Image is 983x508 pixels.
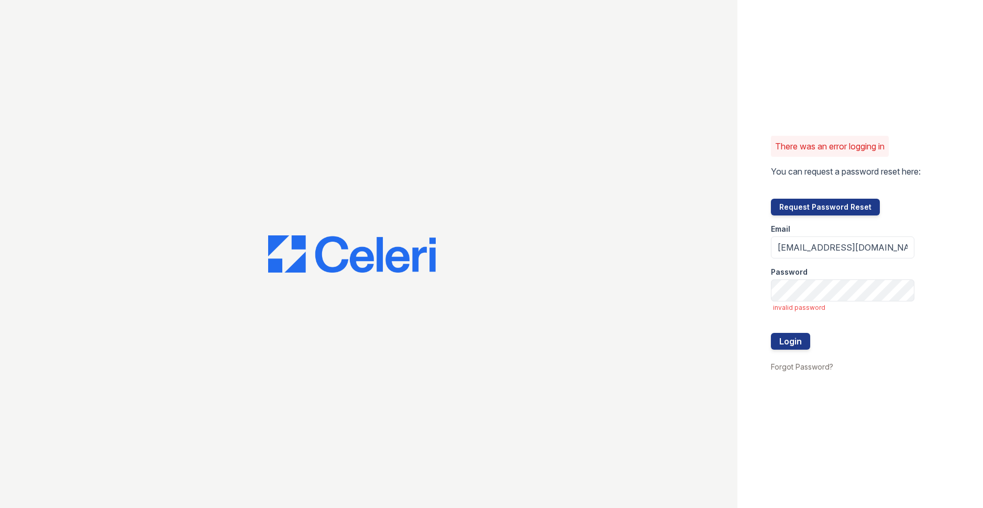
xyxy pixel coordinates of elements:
[268,235,436,273] img: CE_Logo_Blue-a8612792a0a2168367f1c8372b55b34899dd931a85d93a1a3d3e32e68fde9ad4.png
[773,304,914,312] span: invalid password
[771,165,921,178] p: You can request a password reset here:
[771,362,833,371] a: Forgot Password?
[771,267,808,277] label: Password
[775,140,885,153] p: There was an error logging in
[771,333,810,350] button: Login
[771,224,790,234] label: Email
[771,199,880,215] button: Request Password Reset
